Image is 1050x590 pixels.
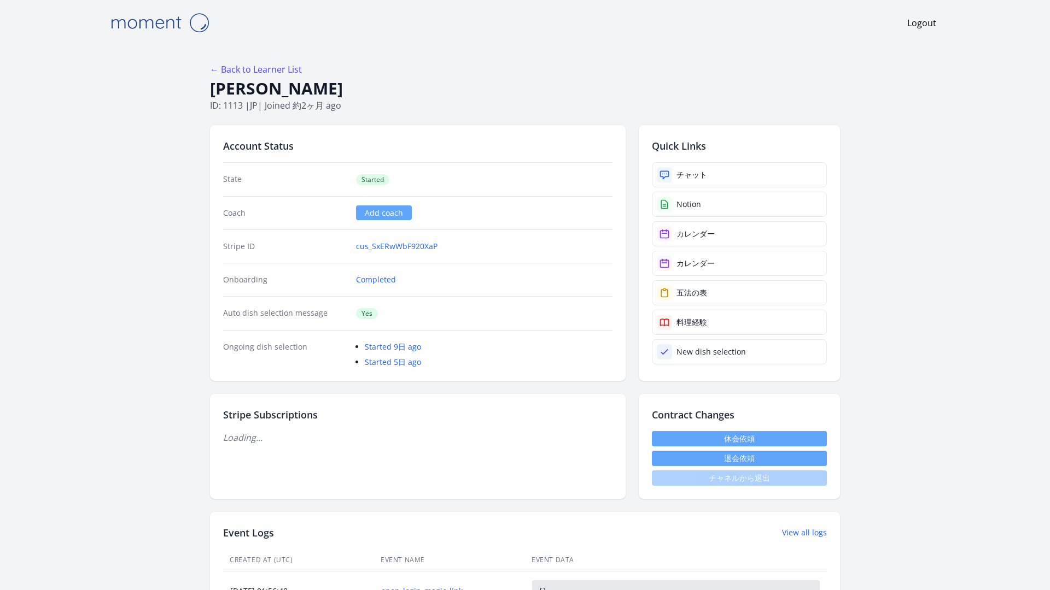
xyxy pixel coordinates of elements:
a: 五法の表 [652,280,827,305]
a: Completed [356,274,396,285]
span: チャネルから退出 [652,470,827,486]
a: ← Back to Learner List [210,63,302,75]
a: カレンダー [652,221,827,246]
a: cus_SxERwWbF920XaP [356,241,437,252]
img: Moment [105,9,214,37]
a: Started 9日 ago [365,341,421,352]
h2: Contract Changes [652,407,827,422]
dt: Coach [223,208,347,219]
dt: State [223,174,347,185]
dt: Stripe ID [223,241,347,252]
div: チャット [676,169,707,180]
div: カレンダー [676,258,715,269]
span: Yes [356,308,378,319]
div: カレンダー [676,228,715,239]
a: Notion [652,192,827,217]
div: 料理経験 [676,317,707,328]
dt: Onboarding [223,274,347,285]
th: Event Data [525,549,827,571]
button: 退会依頼 [652,451,827,466]
dt: Auto dish selection message [223,308,347,319]
a: 休会依頼 [652,431,827,446]
div: New dish selection [676,346,746,357]
h2: Quick Links [652,138,827,154]
h1: [PERSON_NAME] [210,78,840,99]
dt: Ongoing dish selection [223,341,347,368]
h2: Account Status [223,138,612,154]
div: Notion [676,199,701,210]
a: 料理経験 [652,310,827,335]
p: Loading... [223,431,612,444]
h2: Stripe Subscriptions [223,407,612,422]
th: Created At (UTC) [223,549,374,571]
a: チャット [652,162,827,187]
a: Started 5日 ago [365,357,421,367]
span: Started [356,174,389,185]
div: 五法の表 [676,287,707,298]
a: Logout [907,16,936,29]
a: New dish selection [652,339,827,364]
th: Event Name [374,549,525,571]
a: Add coach [356,205,412,220]
span: jp [250,99,258,111]
a: View all logs [782,527,827,538]
p: ID: 1113 | | Joined 約2ヶ月 ago [210,99,840,112]
a: カレンダー [652,251,827,276]
h2: Event Logs [223,525,274,540]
